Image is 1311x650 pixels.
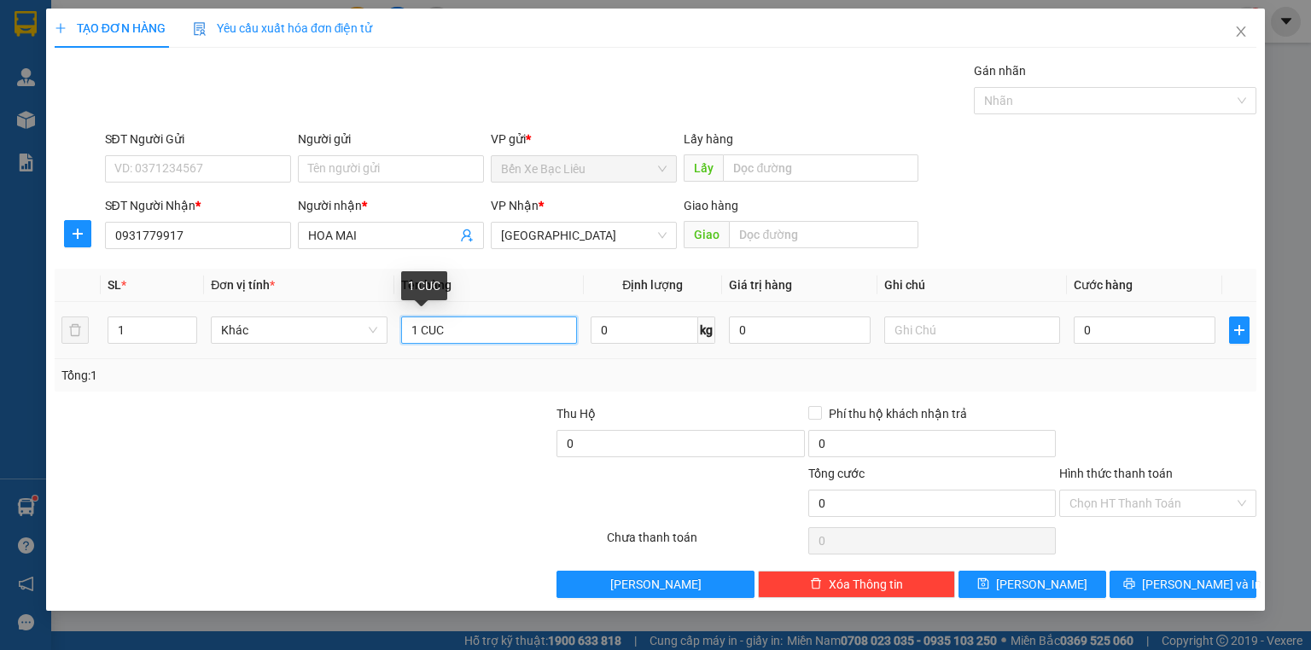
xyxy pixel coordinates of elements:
[491,130,677,148] div: VP gửi
[1074,278,1133,292] span: Cước hàng
[729,316,871,344] input: 0
[105,196,291,215] div: SĐT Người Nhận
[1110,571,1257,598] button: printer[PERSON_NAME] và In
[877,269,1067,302] th: Ghi chú
[55,21,166,35] span: TẠO ĐƠN HÀNG
[8,107,237,135] b: GỬI : Bến Xe Bạc Liêu
[610,575,702,594] span: [PERSON_NAME]
[64,220,91,247] button: plus
[193,22,207,36] img: icon
[460,229,474,242] span: user-add
[193,21,373,35] span: Yêu cầu xuất hóa đơn điện tử
[8,59,325,80] li: 0946 508 595
[401,271,447,300] div: 1 CUC
[401,316,577,344] input: VD: Bàn, Ghế
[1229,316,1250,344] button: plus
[8,38,325,59] li: 995 [PERSON_NAME]
[996,575,1087,594] span: [PERSON_NAME]
[605,528,806,558] div: Chưa thanh toán
[98,11,227,32] b: Nhà Xe Hà My
[1142,575,1261,594] span: [PERSON_NAME] và In
[684,154,723,182] span: Lấy
[1123,577,1135,591] span: printer
[1234,25,1248,38] span: close
[108,278,121,292] span: SL
[974,64,1026,78] label: Gán nhãn
[298,196,484,215] div: Người nhận
[105,130,291,148] div: SĐT Người Gửi
[98,41,112,55] span: environment
[556,571,754,598] button: [PERSON_NAME]
[958,571,1106,598] button: save[PERSON_NAME]
[298,130,484,148] div: Người gửi
[684,199,738,212] span: Giao hàng
[822,404,974,423] span: Phí thu hộ khách nhận trả
[65,227,90,241] span: plus
[1230,323,1249,337] span: plus
[211,278,275,292] span: Đơn vị tính
[977,577,989,591] span: save
[98,62,112,76] span: phone
[1059,467,1173,480] label: Hình thức thanh toán
[1217,9,1265,56] button: Close
[61,366,507,385] div: Tổng: 1
[61,316,89,344] button: delete
[723,154,918,182] input: Dọc đường
[758,571,955,598] button: deleteXóa Thông tin
[684,221,729,248] span: Giao
[698,316,715,344] span: kg
[684,132,733,146] span: Lấy hàng
[55,22,67,34] span: plus
[729,221,918,248] input: Dọc đường
[622,278,683,292] span: Định lượng
[808,467,865,480] span: Tổng cước
[810,577,822,591] span: delete
[501,223,667,248] span: Sài Gòn
[729,278,792,292] span: Giá trị hàng
[556,407,596,421] span: Thu Hộ
[884,316,1060,344] input: Ghi Chú
[829,575,903,594] span: Xóa Thông tin
[221,317,376,343] span: Khác
[491,199,539,212] span: VP Nhận
[501,156,667,182] span: Bến Xe Bạc Liêu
